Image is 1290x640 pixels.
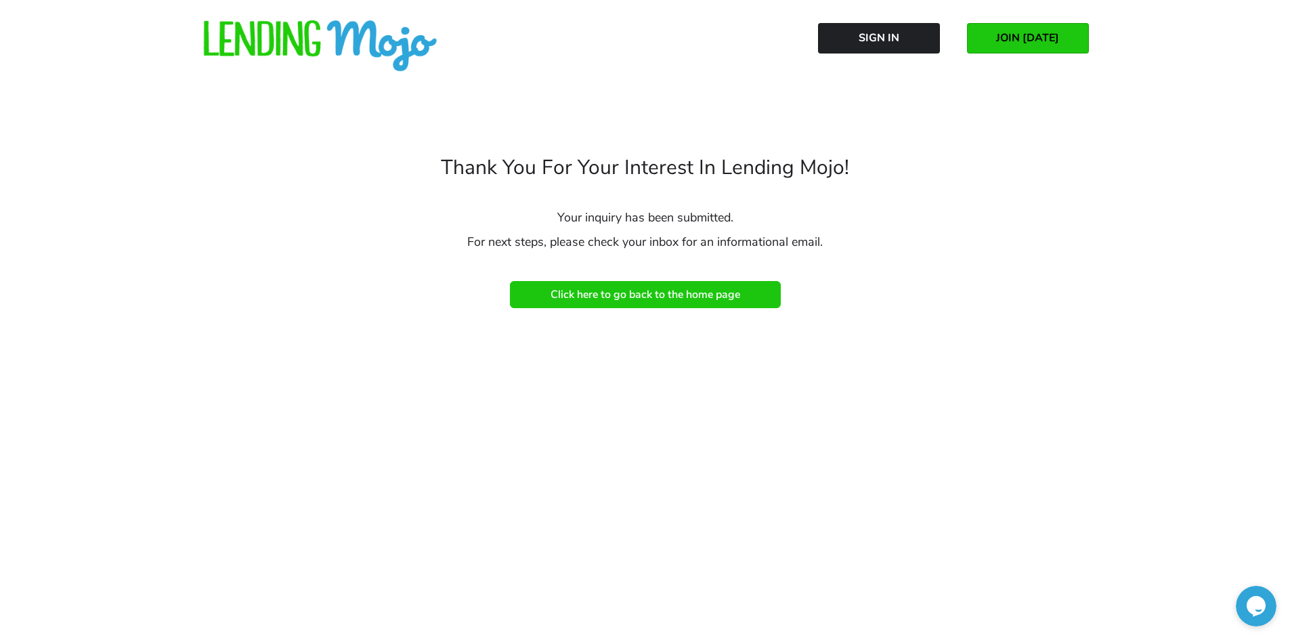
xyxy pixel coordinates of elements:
[202,20,439,73] img: lm-horizontal-logo
[859,32,899,44] span: Sign In
[253,205,1038,254] h3: Your inquiry has been submitted. For next steps, please check your inbox for an informational email.
[253,158,1038,178] h4: Thank you for your interest in Lending Mojo!
[967,23,1089,54] a: JOIN [DATE]
[510,281,781,308] a: Click here to go back to the home page
[818,23,940,54] a: Sign In
[996,32,1059,44] span: JOIN [DATE]
[1236,586,1276,626] iframe: chat widget
[551,289,740,301] span: Click here to go back to the home page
